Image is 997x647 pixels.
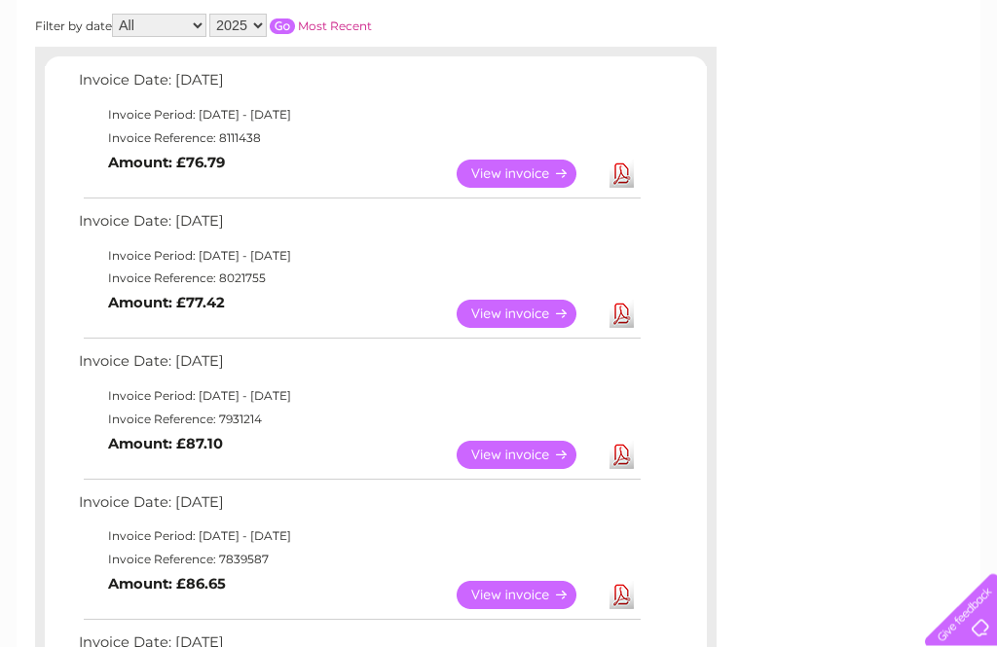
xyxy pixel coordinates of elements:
div: Clear Business is a trading name of Verastar Limited (registered in [GEOGRAPHIC_DATA] No. 3667643... [40,11,960,94]
img: logo.png [35,51,134,110]
a: Water [654,83,691,97]
a: Blog [828,83,856,97]
a: View [457,442,600,470]
td: Invoice Period: [DATE] - [DATE] [74,245,644,269]
a: View [457,161,600,189]
b: Amount: £86.65 [108,576,226,593]
b: Amount: £77.42 [108,295,225,312]
div: Filter by date [35,15,546,38]
a: Log out [933,83,979,97]
a: Download [609,301,634,329]
a: Telecoms [757,83,816,97]
td: Invoice Date: [DATE] [74,68,644,104]
td: Invoice Reference: 7839587 [74,549,644,572]
a: View [457,582,600,610]
td: Invoice Period: [DATE] - [DATE] [74,525,644,549]
a: Download [609,582,634,610]
td: Invoice Date: [DATE] [74,349,644,385]
a: Contact [868,83,915,97]
b: Amount: £87.10 [108,436,223,453]
td: Invoice Reference: 8111438 [74,127,644,151]
a: Energy [703,83,746,97]
a: View [457,301,600,329]
td: Invoice Period: [DATE] - [DATE] [74,104,644,127]
a: Most Recent [298,19,372,34]
a: 0333 014 3131 [630,10,764,34]
td: Invoice Reference: 7931214 [74,409,644,432]
a: Download [609,442,634,470]
td: Invoice Period: [DATE] - [DATE] [74,385,644,409]
td: Invoice Date: [DATE] [74,209,644,245]
a: Download [609,161,634,189]
td: Invoice Reference: 8021755 [74,268,644,291]
b: Amount: £76.79 [108,155,225,172]
td: Invoice Date: [DATE] [74,490,644,526]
